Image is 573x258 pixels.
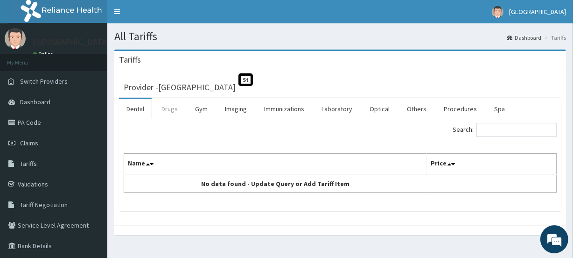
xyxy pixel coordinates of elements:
[426,154,556,175] th: Price
[33,38,110,46] p: [GEOGRAPHIC_DATA]
[238,73,253,86] span: St
[507,34,541,42] a: Dashboard
[487,99,512,119] a: Spa
[33,51,55,57] a: Online
[217,99,254,119] a: Imaging
[453,123,557,137] label: Search:
[124,175,427,193] td: No data found - Update Query or Add Tariff Item
[119,99,152,119] a: Dental
[114,30,566,43] h1: All Tariffs
[314,99,360,119] a: Laboratory
[476,123,557,137] input: Search:
[20,159,37,168] span: Tariffs
[154,99,185,119] a: Drugs
[362,99,397,119] a: Optical
[20,98,50,106] span: Dashboard
[20,139,38,147] span: Claims
[188,99,215,119] a: Gym
[5,28,26,49] img: User Image
[124,83,236,92] h3: Provider - [GEOGRAPHIC_DATA]
[509,7,566,16] span: [GEOGRAPHIC_DATA]
[119,56,141,64] h3: Tariffs
[20,201,68,209] span: Tariff Negotiation
[20,77,68,86] span: Switch Providers
[257,99,312,119] a: Immunizations
[399,99,434,119] a: Others
[542,34,566,42] li: Tariffs
[436,99,484,119] a: Procedures
[492,6,503,18] img: User Image
[124,154,427,175] th: Name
